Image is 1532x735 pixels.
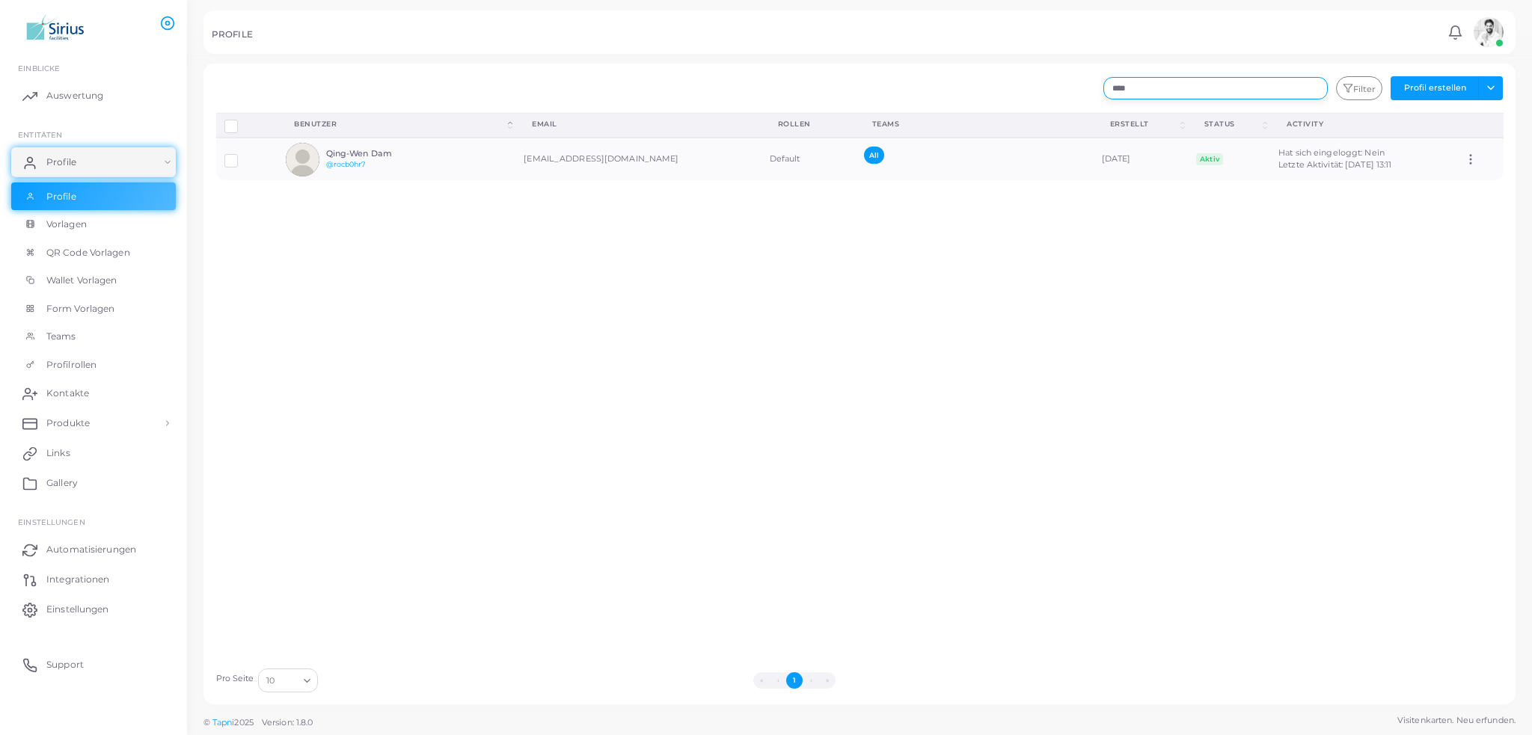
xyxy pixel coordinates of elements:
span: ENTITÄTEN [18,130,62,139]
span: © [203,716,313,729]
span: Hat sich eingeloggt: Nein [1278,147,1385,158]
a: Gallery [11,468,176,498]
th: Row-selection [216,113,278,138]
a: @rocb0hr7 [326,160,367,168]
a: Profilrollen [11,351,176,379]
span: Einstellungen [18,517,85,526]
span: Teams [46,330,76,343]
span: Wallet Vorlagen [46,274,117,287]
span: Auswertung [46,89,103,102]
button: Profil erstellen [1391,76,1479,100]
a: Vorlagen [11,210,176,239]
span: 2025 [234,716,253,729]
img: logo [13,14,96,42]
button: Go to page 1 [786,672,803,689]
a: QR Code Vorlagen [11,239,176,267]
span: Integrationen [46,573,109,586]
span: Gallery [46,476,78,490]
a: avatar [1469,17,1507,47]
input: Search for option [276,672,298,689]
a: Einstellungen [11,594,176,624]
span: Einstellungen [46,603,108,616]
span: Kontakte [46,387,89,400]
span: Form Vorlagen [46,302,114,316]
span: Aktiv [1196,153,1224,165]
span: Version: 1.8.0 [262,717,313,728]
div: activity [1287,119,1439,129]
span: Links [46,446,70,460]
td: [EMAIL_ADDRESS][DOMAIN_NAME] [515,138,761,180]
div: Rollen [778,119,839,129]
span: All [864,147,884,164]
span: Visitenkarten. Neu erfunden. [1397,714,1516,727]
td: [DATE] [1094,138,1188,180]
h6: Qing-Wen Dam [326,149,436,159]
a: Kontakte [11,378,176,408]
div: Benutzer [294,119,505,129]
a: Produkte [11,408,176,438]
span: QR Code Vorlagen [46,246,130,259]
a: Wallet Vorlagen [11,266,176,295]
span: Automatisierungen [46,543,136,556]
label: Pro Seite [216,673,254,685]
th: Action [1456,113,1503,138]
h5: PROFILE [212,29,253,40]
span: Vorlagen [46,218,87,231]
a: Profile [11,147,176,177]
span: Letzte Aktivität: [DATE] 13:11 [1278,159,1391,170]
div: Erstellt [1110,119,1177,129]
span: EINBLICKE [18,64,60,73]
span: Profile [46,190,76,203]
a: Integrationen [11,565,176,594]
div: Email [532,119,744,129]
img: avatar [286,143,319,176]
a: Links [11,438,176,468]
span: Profile [46,156,76,169]
button: Filter [1336,76,1382,100]
span: Produkte [46,416,90,430]
ul: Pagination [322,672,1267,689]
a: Auswertung [11,81,176,111]
span: Support [46,658,84,671]
div: Status [1204,119,1260,129]
div: Teams [872,119,1077,129]
a: Profile [11,182,176,211]
a: Support [11,650,176,680]
a: Form Vorlagen [11,295,176,323]
div: Search for option [258,668,318,692]
a: Tapni [212,717,235,728]
a: Automatisierungen [11,535,176,565]
a: Teams [11,322,176,351]
span: 10 [266,673,275,689]
td: Default [762,138,856,180]
img: avatar [1474,17,1504,47]
span: Profilrollen [46,358,96,372]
